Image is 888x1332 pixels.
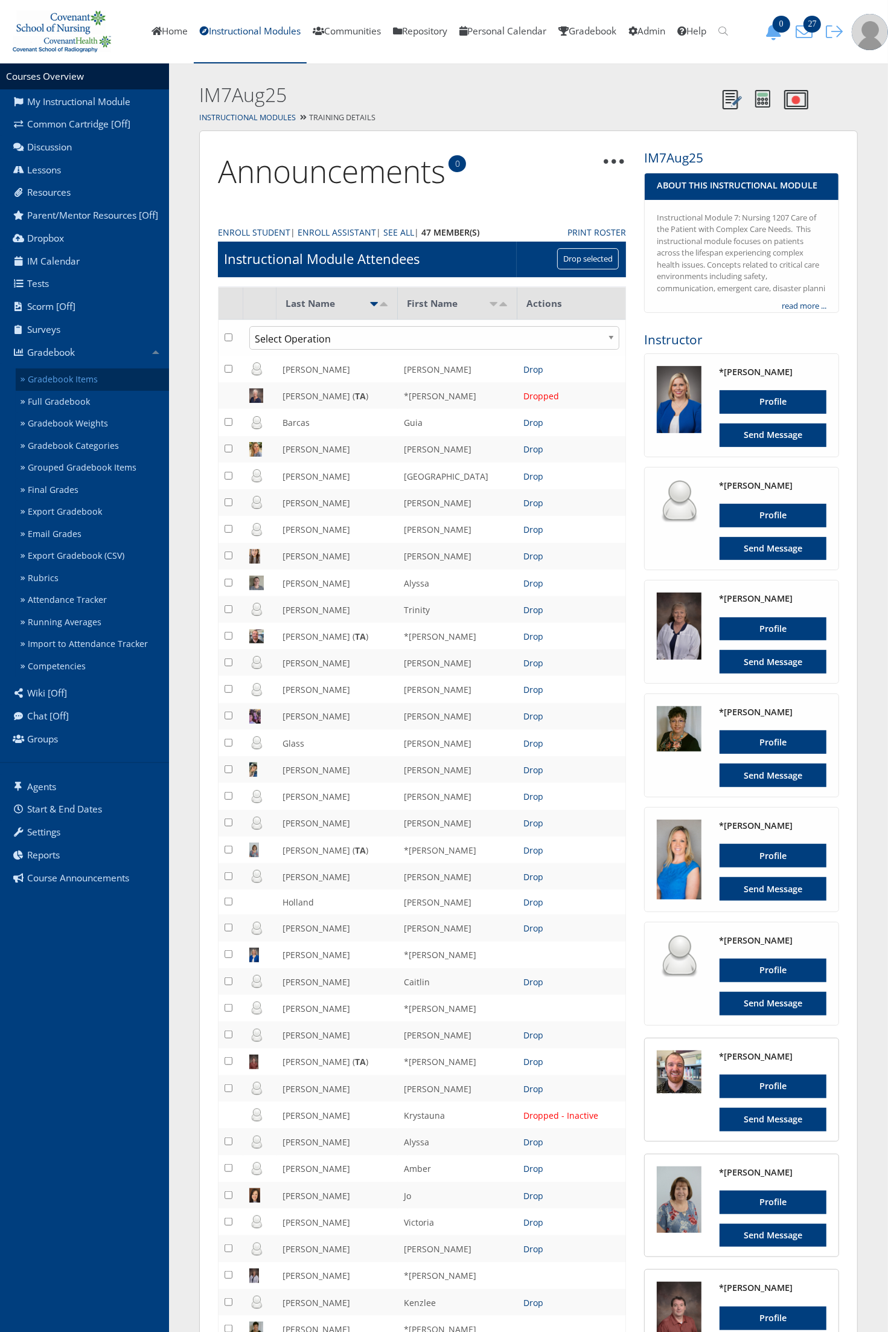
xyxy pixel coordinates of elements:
[398,1209,518,1235] td: Victoria
[755,90,770,108] img: Calculator
[720,877,826,901] a: Send Message
[276,543,398,570] td: [PERSON_NAME]
[523,845,543,856] a: Drop
[720,423,826,447] a: Send Message
[398,703,518,730] td: [PERSON_NAME]
[523,896,543,908] a: Drop
[276,287,398,320] th: Last Name
[16,633,169,655] a: Import to Attendance Tracker
[398,730,518,756] td: [PERSON_NAME]
[720,480,826,492] h4: *[PERSON_NAME]
[567,226,626,239] a: Print Roster
[276,356,398,382] td: [PERSON_NAME]
[398,1182,518,1209] td: Jo
[398,837,518,863] td: *[PERSON_NAME]
[523,684,543,695] a: Drop
[276,730,398,756] td: Glass
[523,817,543,829] a: Drop
[276,837,398,863] td: [PERSON_NAME] ( )
[523,738,543,749] a: Drop
[298,226,376,239] a: Enroll Assistant
[398,1022,518,1048] td: [PERSON_NAME]
[657,212,826,295] div: Instructional Module 7: Nursing 1207 Care of the Patient with Complex Care Needs. This instructio...
[852,14,888,50] img: user-profile-default-picture.png
[657,366,701,433] img: 10000008_125_125.jpg
[16,545,169,567] a: Export Gradebook (CSV)
[276,995,398,1022] td: [PERSON_NAME]
[517,287,625,320] th: Actions
[657,593,701,660] img: 943_125_125.jpg
[276,1075,398,1102] td: [PERSON_NAME]
[398,596,518,623] td: Trinity
[657,179,826,191] h4: About This Instructional Module
[398,409,518,436] td: Guia
[720,1282,826,1294] h4: *[PERSON_NAME]
[398,570,518,596] td: Alyssa
[398,356,518,382] td: [PERSON_NAME]
[16,589,169,611] a: Attendance Tracker
[276,516,398,542] td: [PERSON_NAME]
[276,756,398,783] td: [PERSON_NAME]
[355,845,366,856] b: TA
[398,1289,518,1316] td: Kenzlee
[398,382,518,409] td: *[PERSON_NAME]
[720,366,826,378] h4: *[PERSON_NAME]
[720,650,826,674] a: Send Message
[398,783,518,809] td: [PERSON_NAME]
[276,1235,398,1262] td: [PERSON_NAME]
[218,150,446,192] a: Announcements0
[523,604,543,616] a: Drop
[523,417,543,428] a: Drop
[398,436,518,463] td: [PERSON_NAME]
[720,1108,826,1131] a: Send Message
[379,302,389,306] img: desc.png
[523,1083,543,1095] a: Drop
[657,1050,701,1093] img: 2940_125_125.jpg
[355,390,366,402] b: TA
[276,863,398,890] td: [PERSON_NAME]
[276,1102,398,1128] td: [PERSON_NAME]
[720,390,826,414] a: Profile
[276,649,398,676] td: [PERSON_NAME]
[16,523,169,545] a: Email Grades
[523,976,543,988] a: Drop
[355,631,366,642] b: TA
[720,537,826,561] a: Send Message
[16,368,169,391] a: Gradebook Items
[398,287,518,320] th: First Name
[398,1263,518,1289] td: *[PERSON_NAME]
[16,611,169,634] a: Running Averages
[16,479,169,501] a: Final Grades
[791,23,822,40] button: 27
[383,226,414,239] a: See All
[523,471,543,482] a: Drop
[199,112,296,123] a: Instructional Modules
[791,25,822,37] a: 27
[398,1156,518,1182] td: Amber
[398,1235,518,1262] td: [PERSON_NAME]
[276,810,398,837] td: [PERSON_NAME]
[773,16,790,33] span: 0
[523,443,543,455] a: Drop
[16,391,169,413] a: Full Gradebook
[720,593,826,605] h4: *[PERSON_NAME]
[523,578,543,589] a: Drop
[398,968,518,995] td: Caitlin
[761,25,791,37] a: 0
[644,331,839,349] h3: Instructor
[224,249,420,268] h1: Instructional Module Attendees
[720,1307,826,1330] a: Profile
[276,890,398,915] td: Holland
[398,489,518,516] td: [PERSON_NAME]
[720,1224,826,1247] a: Send Message
[398,676,518,703] td: [PERSON_NAME]
[276,570,398,596] td: [PERSON_NAME]
[398,1049,518,1075] td: *[PERSON_NAME]
[398,1075,518,1102] td: [PERSON_NAME]
[398,543,518,570] td: [PERSON_NAME]
[523,1136,543,1148] a: Drop
[720,1191,826,1214] a: Profile
[523,1297,543,1308] a: Drop
[523,1163,543,1174] a: Drop
[720,1166,826,1179] h4: *[PERSON_NAME]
